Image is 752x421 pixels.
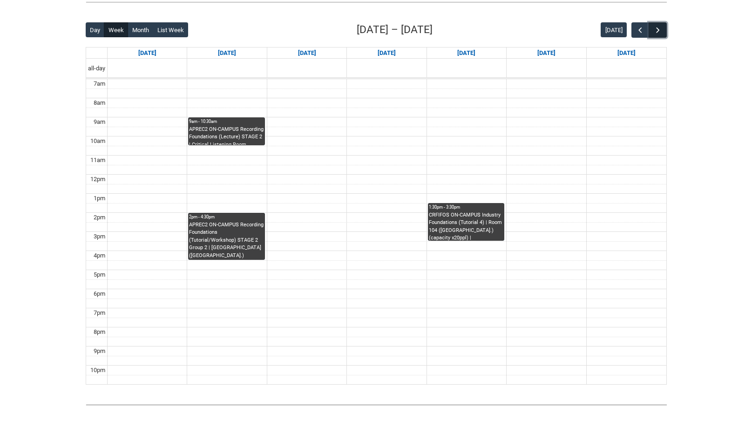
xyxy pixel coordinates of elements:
div: 10pm [88,366,107,375]
div: APREC2 ON-CAMPUS Recording Foundations (Lecture) STAGE 2 | Critical Listening Room ([GEOGRAPHIC_D... [189,126,264,145]
a: Go to October 12, 2025 [136,48,158,59]
button: Month [128,22,153,37]
button: Previous Week [631,22,649,38]
div: 8am [92,98,107,108]
div: 8pm [92,327,107,337]
button: Day [86,22,105,37]
div: 10am [88,136,107,146]
h2: [DATE] – [DATE] [357,22,433,38]
div: 9am [92,117,107,127]
div: 7pm [92,308,107,318]
button: [DATE] [601,22,627,37]
div: 1:30pm - 3:30pm [429,204,503,210]
div: 1pm [92,194,107,203]
div: 3pm [92,232,107,241]
div: 11am [88,156,107,165]
div: 7am [92,79,107,88]
div: 2pm - 4:30pm [189,214,264,220]
a: Go to October 18, 2025 [616,48,637,59]
div: 9pm [92,346,107,356]
button: List Week [153,22,188,37]
div: 5pm [92,270,107,279]
a: Go to October 15, 2025 [376,48,398,59]
button: Week [104,22,128,37]
div: 6pm [92,289,107,299]
img: REDU_GREY_LINE [86,400,667,409]
a: Go to October 17, 2025 [535,48,557,59]
button: Next Week [649,22,666,38]
div: 12pm [88,175,107,184]
div: APREC2 ON-CAMPUS Recording Foundations (Tutorial/Workshop) STAGE 2 Group 2 | [GEOGRAPHIC_DATA] ([... [189,221,264,260]
a: Go to October 13, 2025 [216,48,238,59]
a: Go to October 16, 2025 [455,48,477,59]
div: 2pm [92,213,107,222]
span: all-day [86,64,107,73]
div: 9am - 10:30am [189,118,264,125]
a: Go to October 14, 2025 [296,48,318,59]
div: CRFIFOS ON-CAMPUS Industry Foundations (Tutorial 4) | Room 104 ([GEOGRAPHIC_DATA].) (capacity x20... [429,211,503,241]
div: 4pm [92,251,107,260]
